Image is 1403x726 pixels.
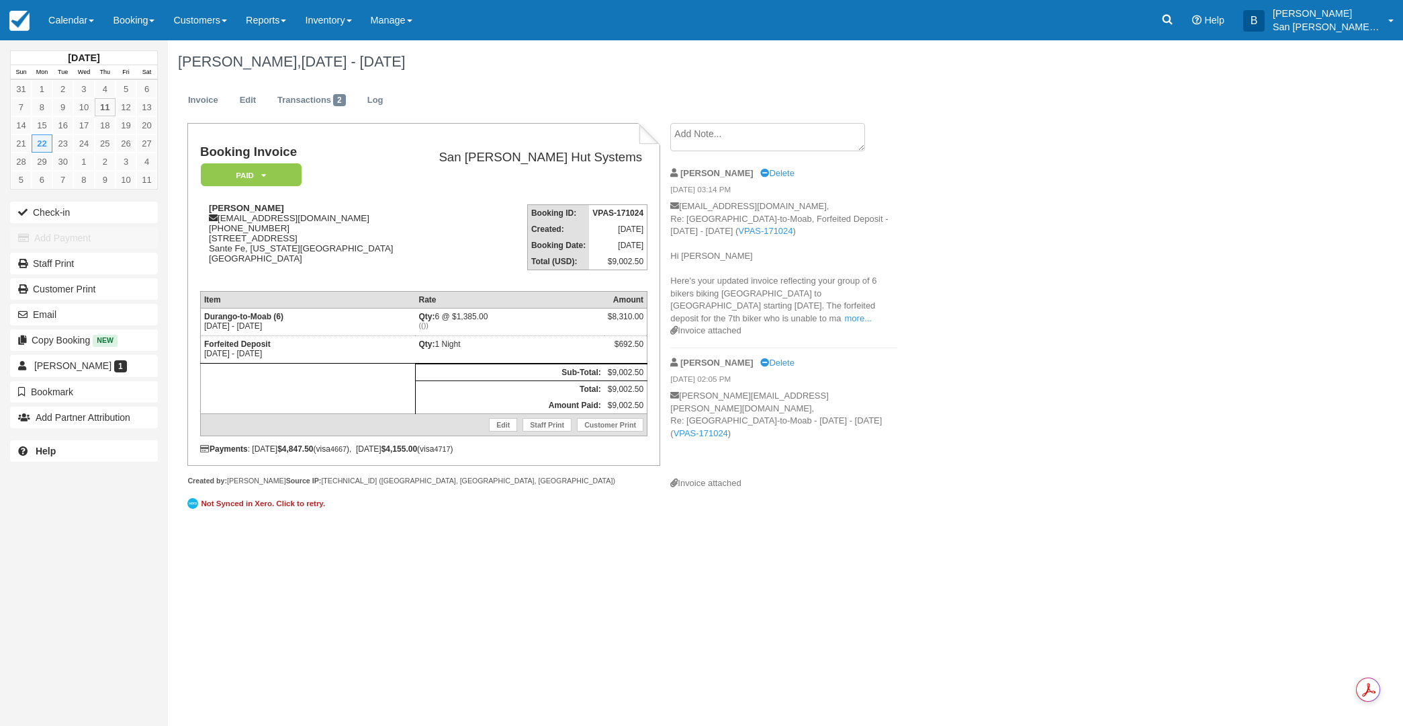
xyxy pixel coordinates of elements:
[95,153,116,171] a: 2
[592,208,643,218] strong: VPAS-171024
[604,291,647,308] th: Amount
[10,329,158,351] button: Copy Booking New
[670,325,897,337] div: Invoice attached
[187,496,328,511] a: Not Synced in Xero. Click to retry.
[330,445,347,453] small: 4667
[680,168,754,178] strong: [PERSON_NAME]
[670,477,897,490] div: Invoice attached
[116,116,136,134] a: 19
[116,65,136,80] th: Fri
[116,153,136,171] a: 3
[136,80,157,98] a: 6
[52,98,73,116] a: 9
[418,339,435,349] strong: Qty
[32,98,52,116] a: 8
[523,418,572,432] a: Staff Print
[52,80,73,98] a: 2
[267,87,356,114] a: Transactions2
[204,312,283,321] strong: Durango-to-Moab (6)
[200,444,248,454] strong: Payments
[200,335,415,363] td: [DATE] - [DATE]
[527,205,589,222] th: Booking ID:
[670,374,897,389] em: [DATE] 02:05 PM
[34,360,111,371] span: [PERSON_NAME]
[200,444,647,454] div: : [DATE] (visa ), [DATE] (visa )
[200,291,415,308] th: Item
[10,381,158,403] button: Bookmark
[10,304,158,325] button: Email
[95,134,116,153] a: 25
[589,253,647,270] td: $9,002.50
[608,339,643,360] div: $692.50
[1192,15,1202,25] i: Help
[11,116,32,134] a: 14
[577,418,643,432] a: Customer Print
[11,98,32,116] a: 7
[415,308,604,335] td: 6 @ $1,385.00
[10,227,158,249] button: Add Payment
[9,11,30,31] img: checkfront-main-nav-mini-logo.png
[200,163,297,188] a: Paid
[845,313,872,323] a: more...
[68,52,99,63] strong: [DATE]
[116,98,136,116] a: 12
[527,221,589,237] th: Created:
[73,80,94,98] a: 3
[11,153,32,171] a: 28
[1273,20,1380,34] p: San [PERSON_NAME] Hut Systems
[11,171,32,189] a: 5
[604,397,647,414] td: $9,002.50
[73,171,94,189] a: 8
[11,80,32,98] a: 31
[415,380,604,397] th: Total:
[32,134,52,153] a: 22
[178,54,1210,70] h1: [PERSON_NAME],
[589,237,647,253] td: [DATE]
[136,153,157,171] a: 4
[73,134,94,153] a: 24
[187,476,660,486] div: [PERSON_NAME] [TECHNICAL_ID] ([GEOGRAPHIC_DATA], [GEOGRAPHIC_DATA], [GEOGRAPHIC_DATA])
[32,80,52,98] a: 1
[136,134,157,153] a: 27
[670,200,897,325] p: [EMAIL_ADDRESS][DOMAIN_NAME], Re: [GEOGRAPHIC_DATA]-to-Moab, Forfeited Deposit - [DATE] - [DATE] ...
[415,291,604,308] th: Rate
[178,87,228,114] a: Invoice
[95,65,116,80] th: Thu
[187,477,227,485] strong: Created by:
[136,171,157,189] a: 11
[11,65,32,80] th: Sun
[52,116,73,134] a: 16
[136,98,157,116] a: 13
[760,168,794,178] a: Delete
[1243,10,1265,32] div: B
[670,184,897,199] em: [DATE] 03:14 PM
[114,360,127,372] span: 1
[32,65,52,80] th: Mon
[738,226,793,236] a: VPAS-171024
[32,171,52,189] a: 6
[604,364,647,380] td: $9,002.50
[10,202,158,223] button: Check-in
[95,80,116,98] a: 4
[10,253,158,274] a: Staff Print
[200,308,415,335] td: [DATE] - [DATE]
[415,335,604,363] td: 1 Night
[527,253,589,270] th: Total (USD):
[670,390,897,477] p: [PERSON_NAME][EMAIL_ADDRESS][PERSON_NAME][DOMAIN_NAME], Re: [GEOGRAPHIC_DATA]-to-Moab - [DATE] - ...
[116,80,136,98] a: 5
[201,163,302,187] em: Paid
[95,116,116,134] a: 18
[116,171,136,189] a: 10
[680,358,754,368] strong: [PERSON_NAME]
[527,237,589,253] th: Booking Date:
[200,203,412,280] div: [EMAIL_ADDRESS][DOMAIN_NAME] [PHONE_NUMBER] [STREET_ADDRESS] Sante Fe, [US_STATE][GEOGRAPHIC_DATA...
[434,445,450,453] small: 4717
[489,418,517,432] a: Edit
[136,116,157,134] a: 20
[209,203,284,213] strong: [PERSON_NAME]
[204,339,271,349] strong: Forfeited Deposit
[36,446,56,456] b: Help
[10,440,158,462] a: Help
[608,312,643,332] div: $8,310.00
[277,444,313,454] strong: $4,847.50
